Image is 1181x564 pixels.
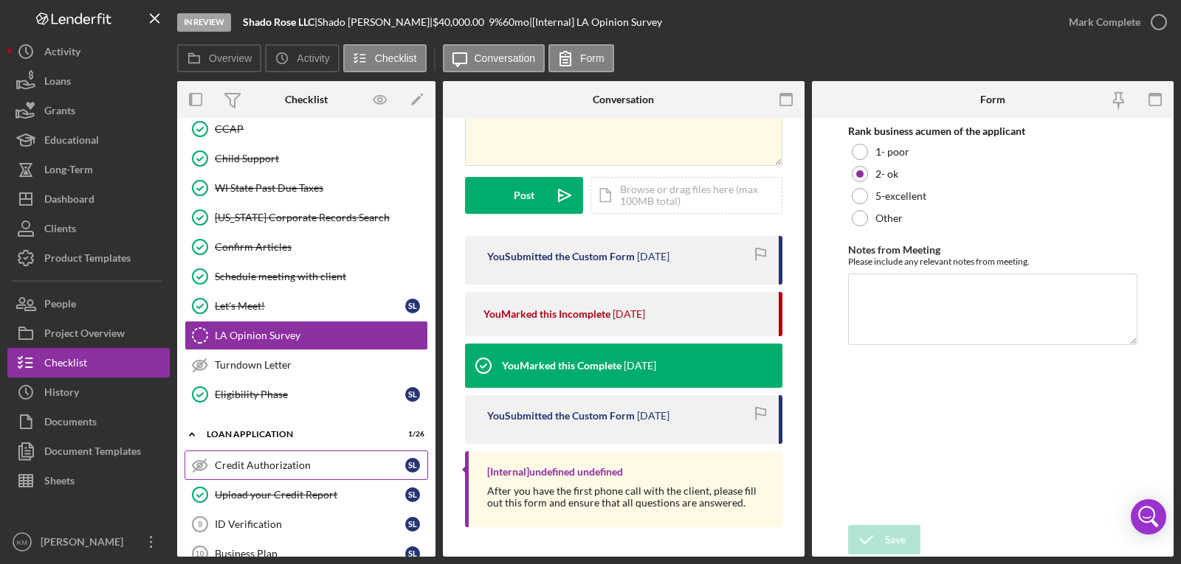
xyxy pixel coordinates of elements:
[487,485,768,509] div: After you have the first phone call with the client, please fill out this form and ensure that al...
[243,15,314,28] b: Shado Rose LLC
[7,37,170,66] button: Activity
[875,146,909,158] label: 1- poor
[475,52,536,64] label: Conversation
[207,430,388,439] div: Loan Application
[44,377,79,411] div: History
[44,155,93,188] div: Long-Term
[7,466,170,495] button: Sheets
[7,155,170,184] button: Long-Term
[405,458,420,473] div: S L
[185,380,428,409] a: Eligibility PhaseSL
[215,212,427,223] div: [US_STATE] Corporate Records Search
[185,173,428,203] a: WI State Past Due Taxes
[637,251,669,262] time: 2025-06-25 15:44
[215,518,405,530] div: ID Verification
[7,318,170,348] button: Project Overview
[7,125,170,155] a: Educational
[7,243,170,273] button: Product Templates
[44,348,87,381] div: Checklist
[502,360,622,372] div: You Marked this Complete
[398,430,424,439] div: 1 / 26
[7,214,170,243] button: Clients
[44,466,75,499] div: Sheets
[215,182,427,194] div: WI State Past Due Taxes
[185,321,428,350] a: LA Opinion Survey
[529,16,662,28] div: | [Internal] LA Opinion Survey
[7,289,170,318] button: People
[483,308,610,320] div: You Marked this Incomplete
[624,360,656,372] time: 2025-05-09 15:31
[44,37,80,70] div: Activity
[44,96,75,129] div: Grants
[317,16,433,28] div: Shado [PERSON_NAME] |
[487,251,635,262] div: You Submitted the Custom Form
[848,125,1137,137] div: Rank business acumen of the applicant
[875,190,926,202] label: 5-excellent
[580,52,605,64] label: Form
[848,243,940,256] label: Notes from Meeting
[215,489,405,501] div: Upload your Credit Report
[848,525,920,554] button: Save
[44,318,125,352] div: Project Overview
[405,546,420,561] div: S L
[297,52,329,64] label: Activity
[177,44,261,72] button: Overview
[37,527,133,560] div: [PERSON_NAME]
[215,153,427,164] div: Child Support
[613,308,645,320] time: 2025-06-25 15:44
[343,44,427,72] button: Checklist
[7,96,170,125] button: Grants
[215,459,405,471] div: Credit Authorization
[215,330,427,341] div: LA Opinion Survey
[44,125,99,159] div: Educational
[548,44,614,72] button: Form
[1131,499,1166,535] div: Open Intercom Messenger
[7,407,170,436] button: Documents
[980,94,1005,105] div: Form
[215,359,427,371] div: Turndown Letter
[185,450,428,480] a: Credit AuthorizationSL
[177,13,231,32] div: In Review
[465,177,583,214] button: Post
[44,214,76,247] div: Clients
[17,538,27,546] text: KM
[405,387,420,402] div: S L
[185,509,428,539] a: 9ID VerificationSL
[514,177,534,214] div: Post
[405,299,420,313] div: S L
[1069,7,1140,37] div: Mark Complete
[185,291,428,321] a: Let's Meet!SL
[44,243,131,276] div: Product Templates
[44,436,141,470] div: Document Templates
[443,44,545,72] button: Conversation
[7,527,170,557] button: KM[PERSON_NAME]
[185,350,428,380] a: Turndown Letter
[44,407,97,440] div: Documents
[285,94,328,105] div: Checklist
[7,377,170,407] button: History
[215,123,427,135] div: CCAP
[7,348,170,377] button: Checklist
[185,114,428,144] a: CCAP
[7,66,170,96] button: Loans
[215,241,427,253] div: Confirm Articles
[433,16,489,28] div: $40,000.00
[7,436,170,466] button: Document Templates
[487,466,623,478] div: [Internal] undefined undefined
[405,517,420,532] div: S L
[215,300,405,312] div: Let's Meet!
[487,410,635,422] div: You Submitted the Custom Form
[503,16,529,28] div: 60 mo
[7,184,170,214] button: Dashboard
